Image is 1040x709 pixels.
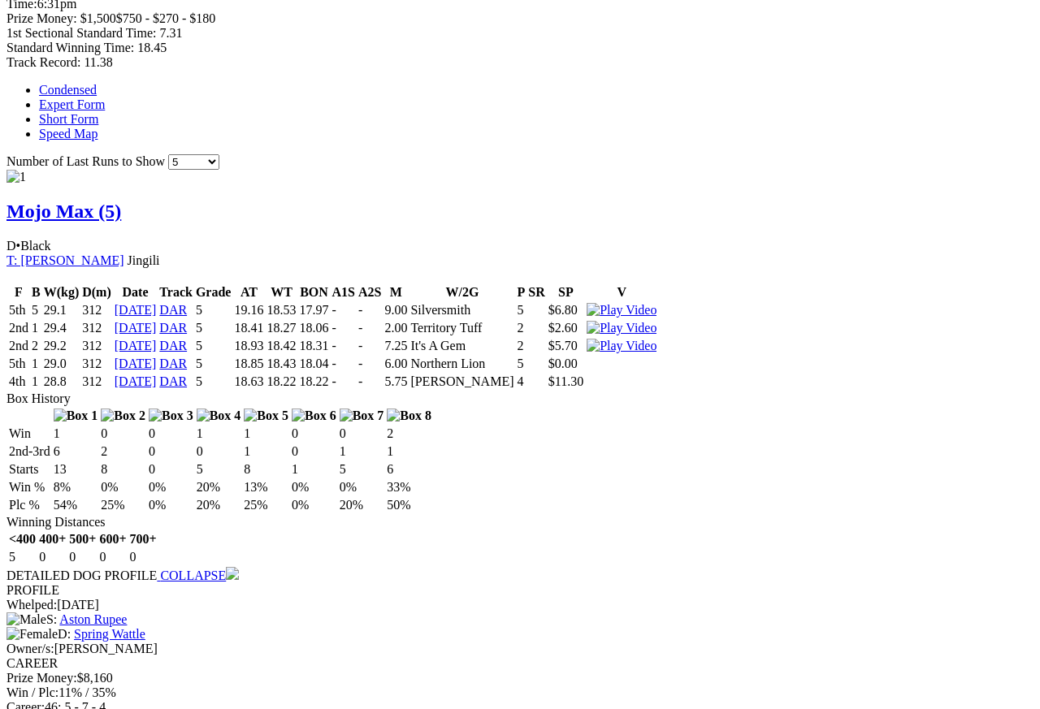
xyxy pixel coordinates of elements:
span: D: [6,627,71,641]
td: - [357,338,382,354]
td: 312 [81,356,112,372]
a: Speed Map [39,127,97,141]
td: 0% [100,479,146,495]
td: 18.41 [233,320,264,336]
a: Expert Form [39,97,105,111]
td: 18.43 [266,356,297,372]
a: View replay [587,321,656,335]
span: Jingili [128,253,160,267]
td: 7.25 [383,338,408,354]
th: WT [266,284,297,300]
td: 18.27 [266,320,297,336]
td: 19.16 [233,302,264,318]
td: 1 [386,443,432,460]
span: Whelped: [6,598,57,612]
a: DAR [159,339,187,352]
td: 8 [100,461,146,478]
td: 18.31 [298,338,329,354]
td: It's A Gem [409,338,514,354]
th: SR [527,284,545,300]
td: 2nd-3rd [8,443,51,460]
td: 2 [517,320,526,336]
a: Short Form [39,112,98,126]
td: 0 [148,461,194,478]
td: - [357,374,382,390]
td: 0 [339,426,385,442]
span: COLLAPSE [160,568,226,582]
th: M [383,284,408,300]
td: 28.8 [43,374,80,390]
th: D(m) [81,284,112,300]
span: • [16,239,21,253]
img: Box 2 [101,409,145,423]
td: 5 [195,338,232,354]
td: 312 [81,302,112,318]
span: 18.45 [137,41,167,54]
img: Box 6 [292,409,336,423]
td: 1 [243,443,289,460]
th: V [586,284,657,300]
td: 1 [196,426,242,442]
span: $750 - $270 - $180 [116,11,216,25]
td: $2.60 [548,320,584,336]
a: [DATE] [115,339,157,352]
th: 700+ [129,531,158,547]
td: $0.00 [548,356,584,372]
td: 5 [8,549,37,565]
td: 0% [291,497,337,513]
td: 1 [53,426,99,442]
td: 0% [148,479,194,495]
td: 4th [8,374,29,390]
img: Box 3 [149,409,193,423]
td: 18.42 [266,338,297,354]
td: 1 [31,356,41,372]
td: 5 [517,356,526,372]
td: 0 [148,426,194,442]
a: COLLAPSE [157,568,239,582]
th: W(kg) [43,284,80,300]
td: 13% [243,479,289,495]
div: $8,160 [6,671,1033,685]
span: 1st Sectional Standard Time: [6,26,156,40]
td: 20% [196,497,242,513]
td: 0 [129,549,158,565]
td: Win [8,426,51,442]
th: 500+ [68,531,97,547]
div: Winning Distances [6,515,1033,530]
td: 0 [148,443,194,460]
th: Date [114,284,158,300]
td: 5 [517,302,526,318]
td: 18.22 [266,374,297,390]
td: 2nd [8,320,29,336]
div: PROFILE [6,583,1033,598]
td: 29.1 [43,302,80,318]
td: 1 [31,320,41,336]
img: Box 5 [244,409,288,423]
th: Grade [195,284,232,300]
td: 2 [100,443,146,460]
td: 0 [68,549,97,565]
img: Female [6,627,58,642]
span: Number of Last Runs to Show [6,154,165,168]
td: Plc % [8,497,51,513]
a: Mojo Max (5) [6,201,121,222]
img: Play Video [587,303,656,318]
a: Condensed [39,83,97,97]
td: 0 [196,443,242,460]
td: 50% [386,497,432,513]
td: 0% [148,497,194,513]
a: Spring Wattle [74,627,145,641]
td: 6 [386,461,432,478]
td: Northern Lion [409,356,514,372]
td: 1 [291,461,337,478]
td: 0% [339,479,385,495]
th: A1S [331,284,355,300]
th: BON [298,284,329,300]
td: 312 [81,320,112,336]
td: 18.06 [298,320,329,336]
td: 18.04 [298,356,329,372]
td: 29.2 [43,338,80,354]
td: 0 [98,549,127,565]
a: [DATE] [115,321,157,335]
td: 2 [31,338,41,354]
